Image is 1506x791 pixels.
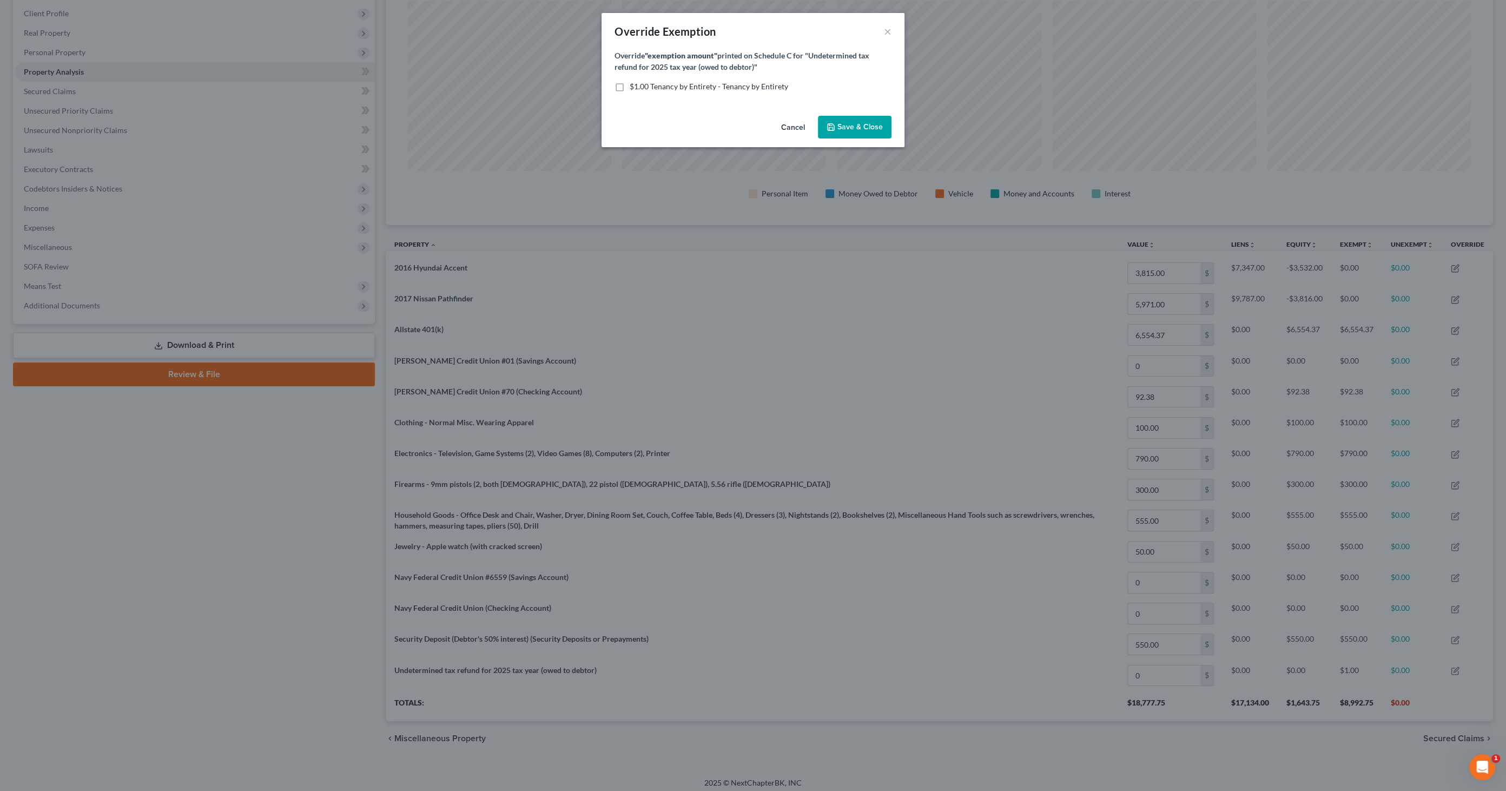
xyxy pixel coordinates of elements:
button: × [884,25,891,38]
span: Save & Close [837,122,883,131]
button: Cancel [772,117,814,139]
div: Override Exemption [615,24,716,39]
span: $1.00 Tenancy by Entirety - Tenancy by Entirety [630,82,788,91]
iframe: Intercom live chat [1469,754,1495,780]
label: Override printed on Schedule C for "Undetermined tax refund for 2025 tax year (owed to debtor)" [615,50,891,72]
strong: "exemption amount" [645,51,717,60]
button: Save & Close [818,116,891,139]
span: 1 [1491,754,1500,763]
